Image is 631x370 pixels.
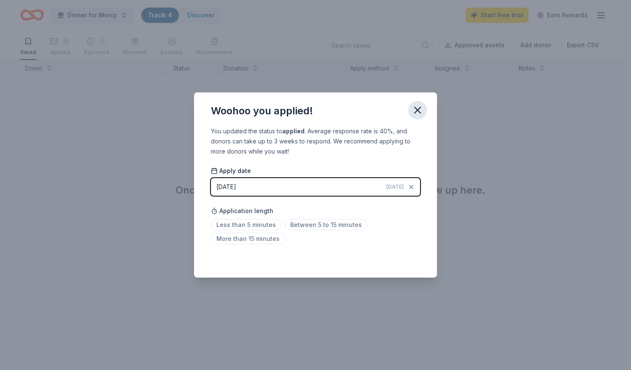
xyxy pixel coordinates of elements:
span: Apply date [211,167,251,175]
span: Application length [211,206,273,216]
div: Woohoo you applied! [211,104,313,118]
span: Between 5 to 15 minutes [285,219,367,230]
span: More than 15 minutes [211,233,285,244]
div: [DATE] [216,182,236,192]
button: [DATE][DATE] [211,178,420,196]
span: Less than 5 minutes [211,219,281,230]
span: [DATE] [386,184,404,190]
div: You updated the status to . Average response rate is 40%, and donors can take up to 3 weeks to re... [211,126,420,157]
b: applied [282,127,305,135]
